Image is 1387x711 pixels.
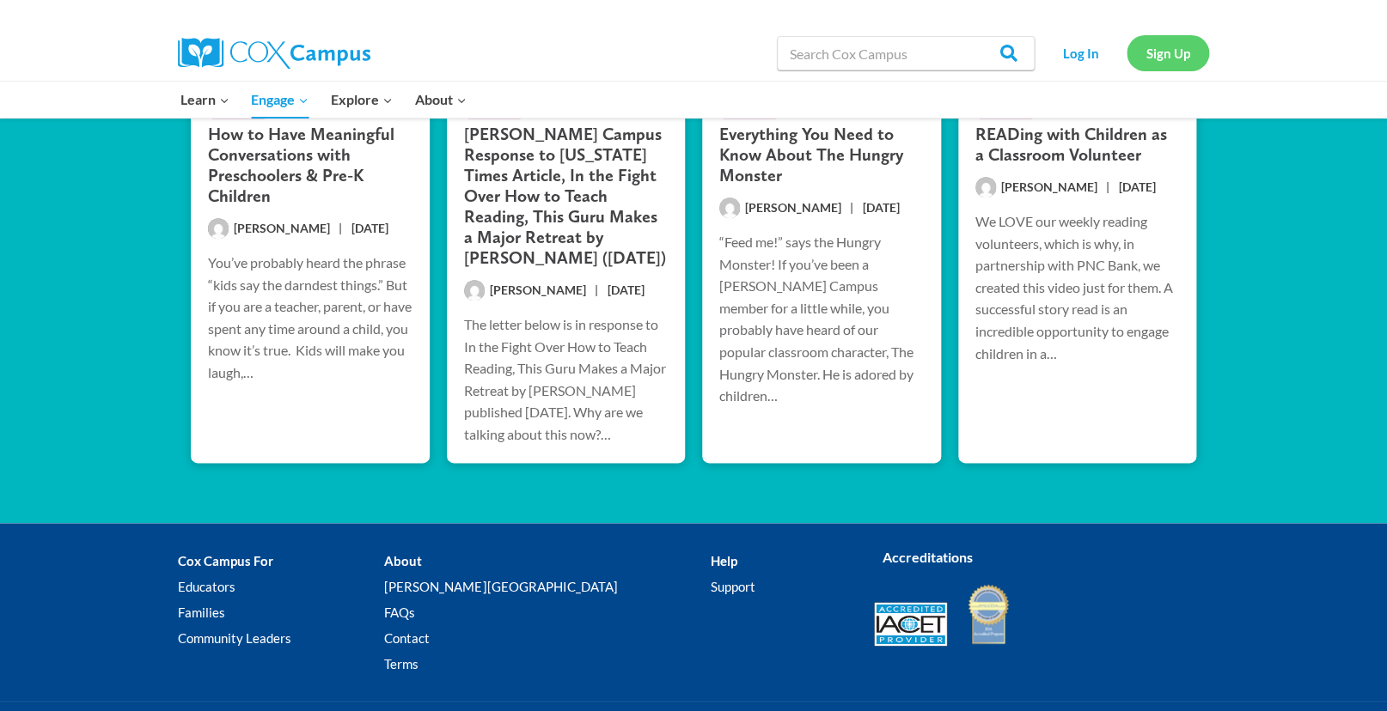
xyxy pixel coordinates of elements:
[967,582,1010,646] img: IDA Accredited
[874,602,947,646] img: Accredited IACET® Provider
[883,549,973,565] strong: Accreditations
[975,210,1180,364] p: We LOVE our weekly reading volunteers, which is why, in partnership with PNC Bank, we created thi...
[384,600,710,626] a: FAQs
[351,219,388,238] time: [DATE]
[208,252,412,384] p: You’ve probably heard the phrase “kids say the darndest things.” But if you are a teacher, parent...
[975,124,1180,165] h3: READing with Children as a Classroom Volunteer
[719,231,924,407] p: “Feed me!” says the Hungry Monster! If you’ve been a [PERSON_NAME] Campus member for a little whi...
[777,36,1035,70] input: Search Cox Campus
[1119,178,1156,197] time: [DATE]
[384,574,710,600] a: [PERSON_NAME][GEOGRAPHIC_DATA]
[404,82,478,118] button: Child menu of About
[320,82,404,118] button: Child menu of Explore
[384,626,710,652] a: Contact
[241,82,321,118] button: Child menu of Engage
[234,221,330,235] span: [PERSON_NAME]
[169,82,241,118] button: Child menu of Learn
[1127,35,1209,70] a: Sign Up
[169,82,477,118] nav: Primary Navigation
[1043,35,1209,70] nav: Secondary Navigation
[178,600,384,626] a: Families
[464,313,669,446] p: The letter below is in response to In the Fight Over How to Teach Reading, This Guru Makes a Majo...
[1001,179,1097,194] span: [PERSON_NAME]
[178,38,370,69] img: Cox Campus
[464,124,669,268] h3: [PERSON_NAME] Campus Response to [US_STATE] Times Article, In the Fight Over How to Teach Reading...
[178,626,384,652] a: Community Leaders
[384,652,710,678] a: Terms
[178,574,384,600] a: Educators
[208,124,412,206] h3: How to Have Meaningful Conversations with Preschoolers & Pre-K Children
[719,124,924,185] h3: Everything You Need to Know About The Hungry Monster
[608,281,645,300] time: [DATE]
[1043,35,1118,70] a: Log In
[711,574,848,600] a: Support
[745,200,841,215] span: [PERSON_NAME]
[863,198,900,217] time: [DATE]
[490,283,586,297] span: [PERSON_NAME]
